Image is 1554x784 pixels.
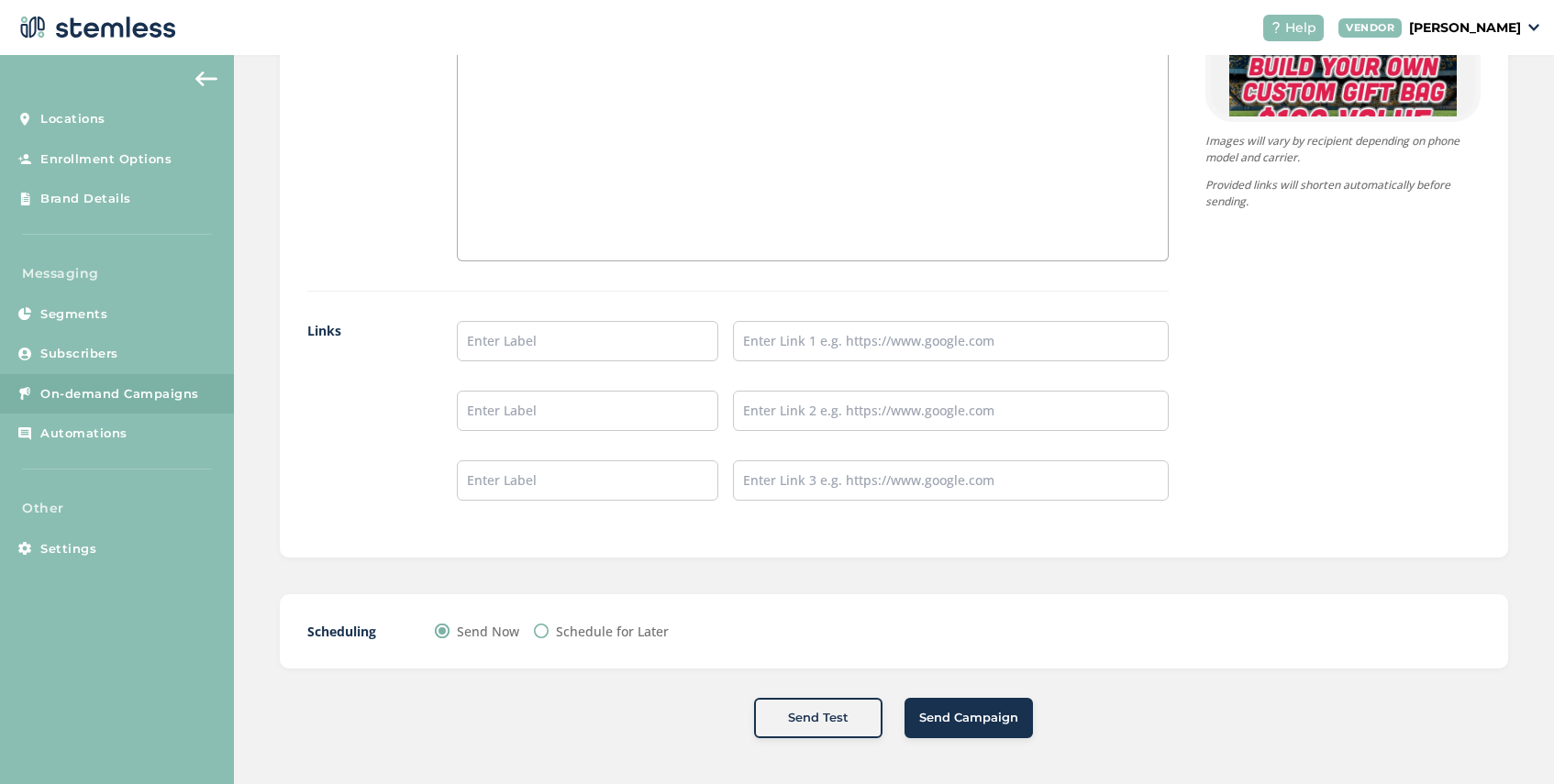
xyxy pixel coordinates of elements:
div: VENDOR [1338,18,1402,38]
iframe: Chat Widget [1462,696,1554,784]
button: Send Campaign [905,698,1033,738]
img: icon-help-white-03924b79.svg [1271,22,1282,33]
p: [PERSON_NAME] [1409,18,1521,38]
p: Images will vary by recipient depending on phone model and carrier. [1205,133,1481,166]
span: Locations [40,110,105,128]
input: Enter Link 2 e.g. https://www.google.com [733,391,1169,431]
img: logo-dark-0685b13c.svg [15,9,176,46]
span: On-demand Campaigns [40,385,199,403]
label: Schedule for Later [556,622,669,641]
input: Enter Label [457,391,718,431]
label: Send Now [457,622,519,641]
label: Links [307,321,420,530]
span: Automations [40,425,128,443]
img: icon-arrow-back-accent-c549486e.svg [195,72,217,86]
span: Segments [40,305,107,324]
input: Enter Label [457,460,718,501]
input: Enter Link 3 e.g. https://www.google.com [733,460,1169,501]
input: Enter Link 1 e.g. https://www.google.com [733,321,1169,361]
span: Help [1285,18,1316,38]
span: Send Campaign [919,709,1018,727]
span: Settings [40,540,96,558]
img: icon_down-arrow-small-66adaf34.svg [1528,24,1539,31]
input: Enter Label [457,321,718,361]
span: Send Test [788,709,849,727]
label: Scheduling [307,622,398,641]
span: Subscribers [40,345,118,363]
span: Enrollment Options [40,150,172,169]
p: Provided links will shorten automatically before sending. [1205,177,1481,210]
span: Brand Details [40,190,131,208]
button: Send Test [754,698,882,738]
